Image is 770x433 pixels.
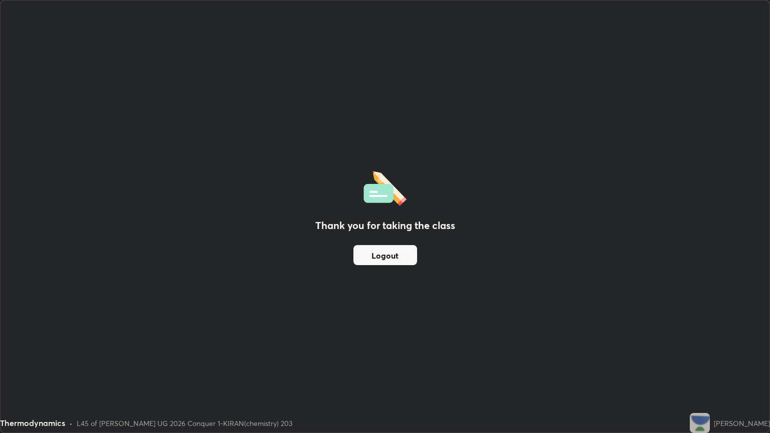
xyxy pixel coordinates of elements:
[77,418,292,428] div: L45 of [PERSON_NAME] UG 2026 Conquer 1-KIRAN(chemistry) 203
[363,168,407,206] img: offlineFeedback.1438e8b3.svg
[714,418,770,428] div: [PERSON_NAME]
[69,418,73,428] div: •
[315,218,455,233] h2: Thank you for taking the class
[690,413,710,433] img: 4b8c3f36e1a14cd59c616db169378501.jpg
[353,245,417,265] button: Logout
